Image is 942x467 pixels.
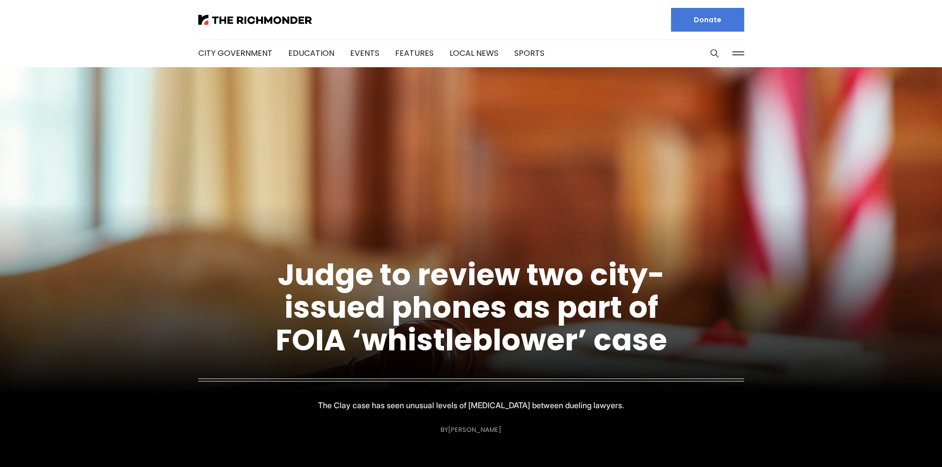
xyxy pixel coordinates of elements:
[198,47,272,59] a: City Government
[318,398,624,412] p: The Clay case has seen unusual levels of [MEDICAL_DATA] between dueling lawyers.
[350,47,379,59] a: Events
[395,47,434,59] a: Features
[448,425,501,434] a: [PERSON_NAME]
[671,8,744,32] a: Donate
[198,15,312,25] img: The Richmonder
[275,254,667,361] a: Judge to review two city-issued phones as part of FOIA ‘whistleblower’ case
[288,47,334,59] a: Education
[449,47,498,59] a: Local News
[707,46,722,61] button: Search this site
[441,426,501,433] div: By
[514,47,544,59] a: Sports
